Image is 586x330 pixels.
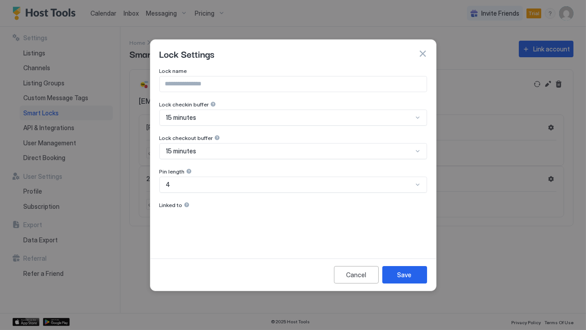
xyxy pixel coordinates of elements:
[159,168,185,175] span: Pin length
[166,114,197,122] span: 15 minutes
[159,68,187,74] span: Lock name
[159,101,209,108] span: Lock checkin buffer
[159,47,215,60] span: Lock Settings
[166,181,171,189] span: 4
[382,266,427,283] button: Save
[346,270,366,279] div: Cancel
[160,76,427,92] input: Input Field
[334,266,379,283] button: Cancel
[9,300,30,321] iframe: Intercom live chat
[159,135,213,141] span: Lock checkout buffer
[166,147,197,155] span: 15 minutes
[398,270,412,279] div: Save
[159,202,183,208] span: Linked to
